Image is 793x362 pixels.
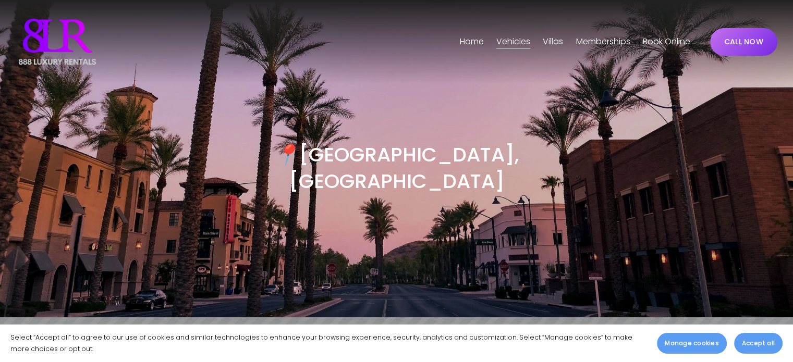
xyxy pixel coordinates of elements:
[16,16,99,68] img: Luxury Car &amp; Home Rentals For Every Occasion
[734,333,783,354] button: Accept all
[543,34,563,49] span: Villas
[742,339,775,348] span: Accept all
[657,333,726,354] button: Manage cookies
[206,142,587,194] h3: [GEOGRAPHIC_DATA], [GEOGRAPHIC_DATA]
[665,339,718,348] span: Manage cookies
[496,33,530,50] a: folder dropdown
[496,34,530,49] span: Vehicles
[543,33,563,50] a: folder dropdown
[643,33,690,50] a: Book Online
[460,33,484,50] a: Home
[576,33,630,50] a: Memberships
[10,332,646,355] p: Select “Accept all” to agree to our use of cookies and similar technologies to enhance your brows...
[274,141,299,168] em: 📍
[710,28,777,56] a: CALL NOW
